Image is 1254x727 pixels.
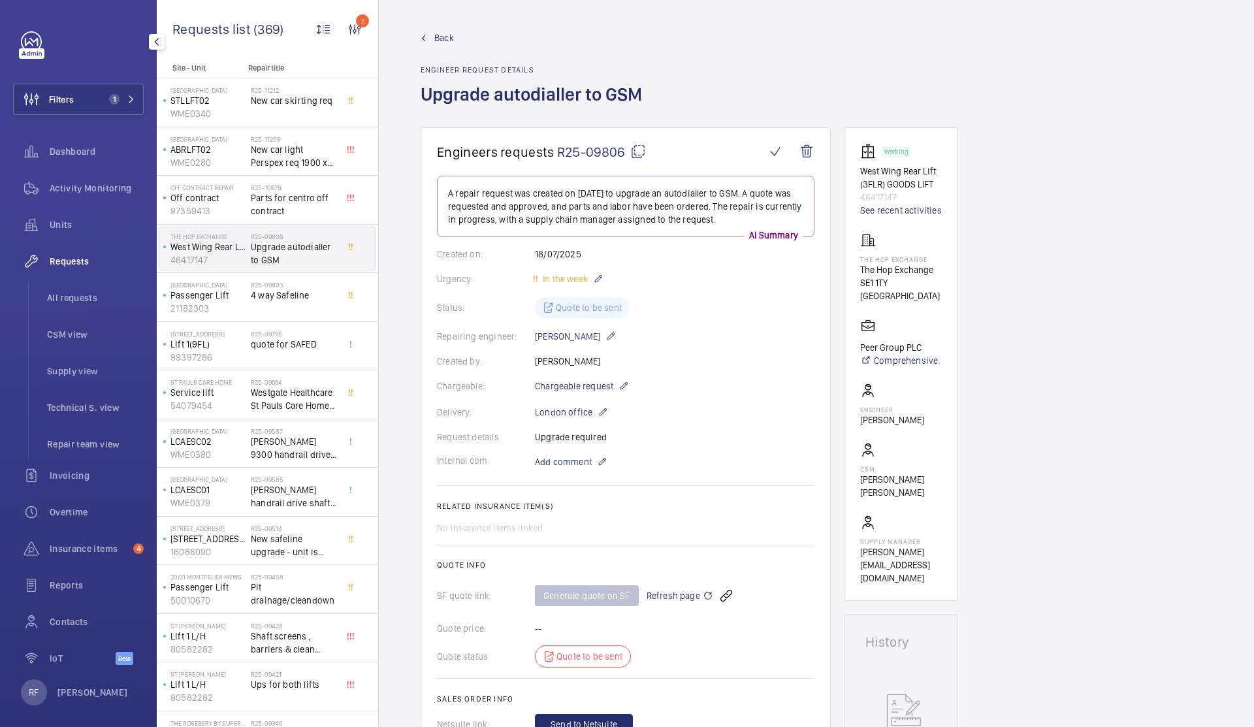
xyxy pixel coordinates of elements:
p: LCAESC01 [170,483,246,496]
p: Engineer [860,406,924,413]
p: WME0380 [170,448,246,461]
p: [STREET_ADDRESS] [170,525,246,532]
p: Off contract [170,191,246,204]
span: IoT [50,652,116,665]
p: The Rosebery by Supercity Aparthotels [170,719,246,727]
p: RF [29,686,39,699]
p: Lift 1(9FL) [170,338,246,351]
h1: History [865,636,937,649]
h2: R25-09806 [251,233,337,240]
p: WME0340 [170,107,246,120]
p: [GEOGRAPHIC_DATA] [170,135,246,143]
p: Peer Group PLC [860,341,938,354]
span: Activity Monitoring [50,182,144,195]
p: [STREET_ADDRESS] [170,330,246,338]
p: Lift 1 L/H [170,678,246,691]
p: St [PERSON_NAME] [170,622,246,630]
span: 4 [133,543,144,554]
p: Passenger Lift [170,581,246,594]
h2: R25-09587 [251,427,337,435]
p: Site - Unit [157,63,243,73]
span: Ups for both lifts [251,678,337,691]
span: New safeline upgrade - unit is phone line only [251,532,337,558]
p: [PERSON_NAME] [535,329,616,344]
span: Requests list [172,21,253,37]
span: Supply view [47,364,144,378]
p: 16086090 [170,545,246,558]
p: LCAESC02 [170,435,246,448]
p: WME0379 [170,496,246,509]
span: Upgrade autodialler to GSM [251,240,337,267]
span: Repair team view [47,438,144,451]
h2: R25-09664 [251,378,337,386]
span: Technical S. view [47,401,144,414]
h2: R25-09458 [251,573,337,581]
a: See recent activities [860,204,942,217]
p: Passenger Lift [170,289,246,302]
span: Reports [50,579,144,592]
span: Back [434,31,454,44]
span: Add comment [535,455,592,468]
p: AI Summary [744,229,803,242]
h2: Related insurance item(s) [437,502,814,511]
p: The Hop Exchange [860,263,942,276]
span: quote for SAFED [251,338,337,351]
button: Filters1 [13,84,144,115]
h2: R25-09803 [251,281,337,289]
span: Filters [49,93,74,106]
p: ABRLFT02 [170,143,246,156]
p: 21182303 [170,302,246,315]
p: The Hop Exchange [170,233,246,240]
span: R25-09806 [557,144,646,160]
h2: R25-09423 [251,622,337,630]
h2: Quote info [437,560,814,570]
p: Repair title [248,63,334,73]
p: [STREET_ADDRESS] [170,532,246,545]
span: 4 way Safeline [251,289,337,302]
p: [GEOGRAPHIC_DATA] [170,427,246,435]
span: Engineers requests [437,144,555,160]
span: Dashboard [50,145,144,158]
span: All requests [47,291,144,304]
p: Working [884,150,908,154]
h2: Sales order info [437,694,814,703]
p: The Hop Exchange [860,255,942,263]
h2: R25-09514 [251,525,337,532]
p: [PERSON_NAME] [860,413,924,427]
p: [GEOGRAPHIC_DATA] [170,281,246,289]
h2: R25-10676 [251,184,337,191]
p: 20/21 Montpelier Mews [170,573,246,581]
p: 54079454 [170,399,246,412]
a: Comprehensive [860,354,938,367]
span: CSM view [47,328,144,341]
p: 50010670 [170,594,246,607]
span: Refresh page [647,588,713,604]
h2: R25-09340 [251,719,337,727]
span: [PERSON_NAME] 9300 handrail drive shaft, handrail chain, bearings & main shaft handrail sprocket [251,435,337,461]
p: 80582282 [170,643,246,656]
span: Units [50,218,144,231]
span: Parts for centro off contract [251,191,337,218]
span: Westgate Healthcare St Pauls Care Home gsm upgrade [251,386,337,412]
p: West Wing Rear Lift (3FLR) GOODS LIFT [170,240,246,253]
h1: Upgrade autodialler to GSM [421,82,650,127]
h2: R25-11212 [251,86,337,94]
span: Requests [50,255,144,268]
p: 80582282 [170,691,246,704]
p: [PERSON_NAME] [57,686,128,699]
span: New car light Perspex req 1900 x 300 3mm thickness [251,143,337,169]
span: Overtime [50,506,144,519]
span: Shaft screens , barriers & clean down both lifts [251,630,337,656]
p: Supply manager [860,538,942,545]
p: 97359413 [170,204,246,218]
p: [GEOGRAPHIC_DATA] [170,86,246,94]
span: Pit drainage/cleandown [251,581,337,607]
p: CSM [860,465,942,473]
p: STLLFT02 [170,94,246,107]
p: 46417147 [170,253,246,267]
span: Beta [116,652,133,665]
p: SE1 1TY [GEOGRAPHIC_DATA] [860,276,942,302]
span: Contacts [50,615,144,628]
h2: R25-11209 [251,135,337,143]
p: St [PERSON_NAME] [170,670,246,678]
